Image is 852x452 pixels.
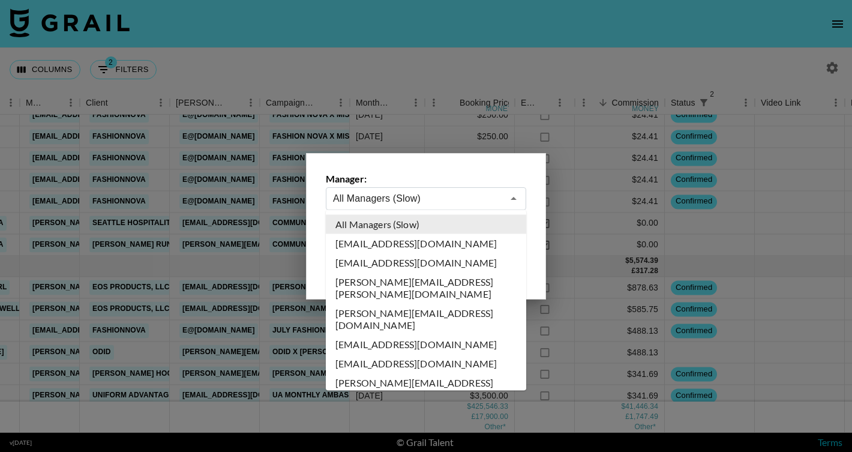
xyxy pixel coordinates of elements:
label: Manager: [326,173,526,185]
button: Close [505,190,522,207]
li: [EMAIL_ADDRESS][DOMAIN_NAME] [326,354,526,373]
li: [PERSON_NAME][EMAIL_ADDRESS][PERSON_NAME][DOMAIN_NAME] [326,273,526,304]
li: All Managers (Slow) [326,215,526,234]
li: [EMAIL_ADDRESS][DOMAIN_NAME] [326,253,526,273]
li: [PERSON_NAME][EMAIL_ADDRESS][DOMAIN_NAME] [326,304,526,335]
li: [EMAIL_ADDRESS][DOMAIN_NAME] [326,234,526,253]
li: [PERSON_NAME][EMAIL_ADDRESS][DOMAIN_NAME] [326,373,526,405]
li: [EMAIL_ADDRESS][DOMAIN_NAME] [326,335,526,354]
